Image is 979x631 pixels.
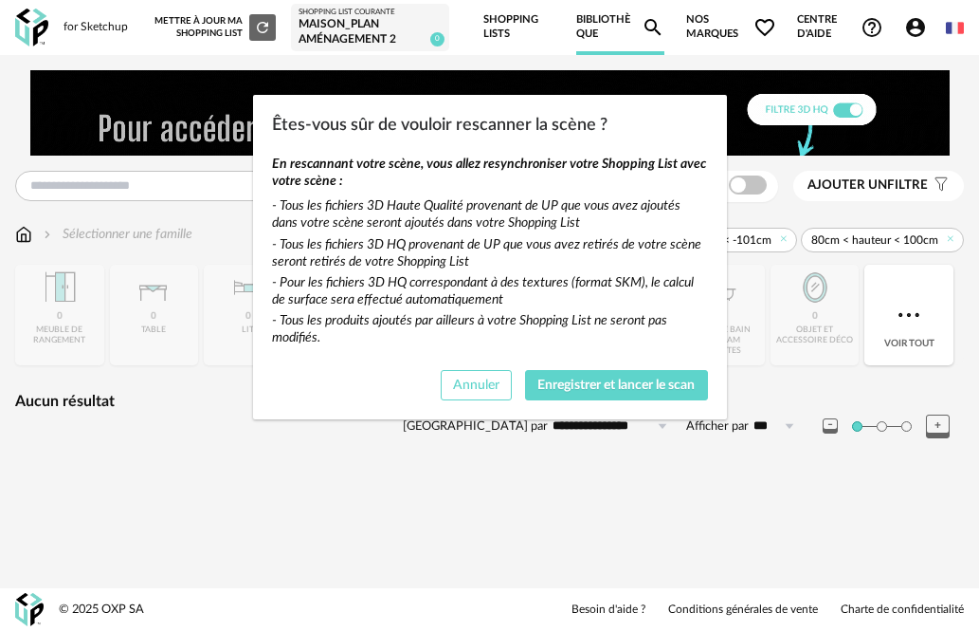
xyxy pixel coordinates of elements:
span: Êtes-vous sûr de vouloir rescanner la scène ? [272,117,607,134]
span: Annuler [453,379,499,392]
button: Annuler [441,370,513,400]
div: - Pour les fichiers 3D HQ correspondant à des textures (format SKM), le calcul de surface sera ef... [272,274,708,308]
button: Enregistrer et lancer le scan [525,370,708,400]
div: - Tous les fichiers 3D Haute Qualité provenant de UP que vous avez ajoutés dans votre scène seron... [272,197,708,232]
div: En rescannant votre scène, vous allez resynchroniser votre Shopping List avec votre scène : [272,156,708,190]
div: - Tous les fichiers 3D HQ provenant de UP que vous avez retirés de votre scène seront retirés de ... [272,236,708,270]
span: Enregistrer et lancer le scan [537,379,695,392]
div: Êtes-vous sûr de vouloir rescanner la scène ? [253,95,727,419]
div: - Tous les produits ajoutés par ailleurs à votre Shopping List ne seront pas modifiés. [272,312,708,346]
